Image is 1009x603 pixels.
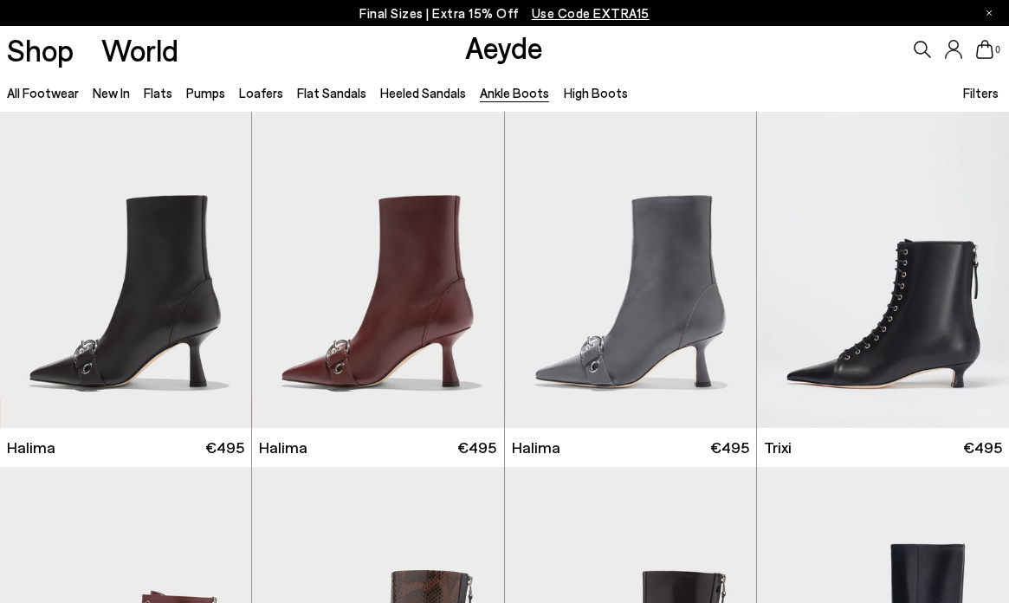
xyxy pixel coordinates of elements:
a: Loafers [239,85,283,100]
span: €495 [457,437,496,458]
span: Halima [7,437,55,458]
a: Halima €495 [252,428,503,467]
span: Halima [512,437,560,458]
a: Aeyde [465,29,543,65]
span: Trixi [764,437,792,458]
a: World [101,35,178,65]
span: €495 [205,437,244,458]
a: Shop [7,35,74,65]
span: Filters [963,85,999,100]
a: Pumps [186,85,225,100]
span: Navigate to /collections/ss25-final-sizes [532,5,650,21]
img: Halima Eyelet Pointed Boots [252,112,503,428]
span: 0 [993,45,1002,55]
a: Ankle Boots [480,85,549,100]
a: Flat Sandals [297,85,366,100]
img: Halima Eyelet Pointed Boots [505,112,756,428]
img: Trixi Lace-Up Boots [757,112,1009,428]
a: 0 [976,40,993,59]
a: All Footwear [7,85,79,100]
a: New In [93,85,130,100]
a: Flats [144,85,172,100]
a: Halima €495 [505,428,756,467]
a: High Boots [564,85,628,100]
span: €495 [710,437,749,458]
p: Final Sizes | Extra 15% Off [359,3,650,24]
span: €495 [963,437,1002,458]
a: Trixi €495 [757,428,1009,467]
span: Halima [259,437,307,458]
a: Heeled Sandals [380,85,466,100]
